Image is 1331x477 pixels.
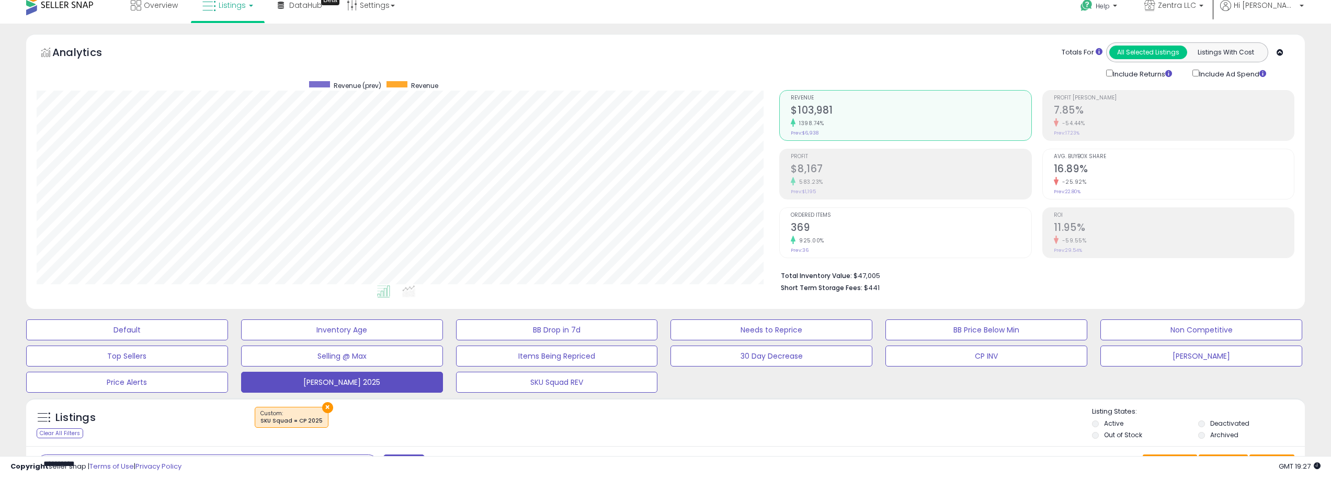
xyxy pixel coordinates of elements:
small: Prev: $1,195 [791,188,816,195]
button: [PERSON_NAME] [1100,346,1302,367]
span: Avg. Buybox Share [1054,154,1294,160]
button: Save View [1143,454,1197,472]
h5: Analytics [52,45,122,62]
h2: 16.89% [1054,163,1294,177]
h2: 7.85% [1054,104,1294,118]
button: SKU Squad REV [456,372,658,393]
small: 583.23% [795,178,823,186]
button: All Selected Listings [1109,46,1187,59]
span: 2025-09-10 19:27 GMT [1279,461,1321,471]
h2: 11.95% [1054,221,1294,236]
small: Prev: 17.23% [1054,130,1079,136]
p: Listing States: [1092,407,1305,417]
div: Include Ad Spend [1185,68,1283,80]
button: Items Being Repriced [456,346,658,367]
button: Actions [1249,454,1294,472]
small: Prev: 36 [791,247,809,253]
label: Out of Stock [1104,430,1142,439]
div: Totals For [1062,48,1102,58]
span: Custom: [260,409,323,425]
button: Filters [383,454,424,473]
small: Prev: $6,938 [791,130,818,136]
button: BB Price Below Min [885,319,1087,340]
h2: $103,981 [791,104,1031,118]
button: Columns [1199,454,1248,472]
strong: Copyright [10,461,49,471]
span: Profit [PERSON_NAME] [1054,95,1294,101]
h2: $8,167 [791,163,1031,177]
span: Revenue [791,95,1031,101]
button: [PERSON_NAME] 2025 [241,372,443,393]
div: SKU Squad = CP 2025 [260,417,323,425]
button: Price Alerts [26,372,228,393]
label: Archived [1210,430,1238,439]
small: -25.92% [1059,178,1087,186]
button: Default [26,319,228,340]
h2: 369 [791,221,1031,236]
div: Clear All Filters [37,428,83,438]
button: Top Sellers [26,346,228,367]
div: seller snap | | [10,462,181,472]
small: -54.44% [1059,119,1085,127]
small: Prev: 29.54% [1054,247,1082,253]
div: Include Returns [1098,68,1185,80]
button: Non Competitive [1100,319,1302,340]
span: Revenue [411,81,438,90]
span: ROI [1054,213,1294,218]
li: $47,005 [781,269,1287,281]
b: Total Inventory Value: [781,271,852,280]
span: Revenue (prev) [334,81,381,90]
small: 1398.74% [795,119,824,127]
button: Needs to Reprice [670,319,872,340]
span: $441 [864,283,880,293]
span: Profit [791,154,1031,160]
span: Ordered Items [791,213,1031,218]
button: BB Drop in 7d [456,319,658,340]
small: -59.55% [1059,237,1087,245]
span: Help [1096,2,1110,10]
button: × [322,402,333,413]
label: Deactivated [1210,419,1249,428]
button: Inventory Age [241,319,443,340]
button: Listings With Cost [1187,46,1265,59]
small: Prev: 22.80% [1054,188,1080,195]
b: Short Term Storage Fees: [781,283,862,292]
small: 925.00% [795,237,824,245]
h5: Listings [55,411,96,425]
button: 30 Day Decrease [670,346,872,367]
label: Active [1104,419,1123,428]
button: Selling @ Max [241,346,443,367]
button: CP INV [885,346,1087,367]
